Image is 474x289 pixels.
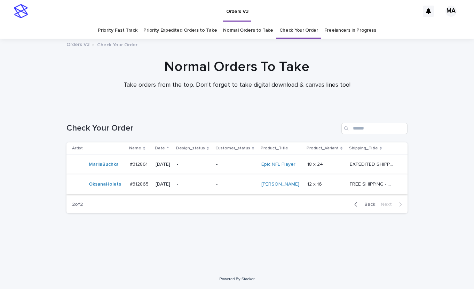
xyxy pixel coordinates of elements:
[66,155,408,174] tr: MariiaBuchka #312861#312861 [DATE]--Epic NFL Player 18 x 2418 x 24 EXPEDITED SHIPPING - preview i...
[216,162,256,167] p: -
[360,202,375,207] span: Back
[130,180,150,187] p: #312865
[130,160,149,167] p: #312861
[307,180,323,187] p: 12 x 16
[97,40,137,48] p: Check Your Order
[219,277,254,281] a: Powered By Stacker
[155,144,165,152] p: Date
[223,22,273,39] a: Normal Orders to Take
[445,6,457,17] div: MA
[14,4,28,18] img: stacker-logo-s-only.png
[349,201,378,208] button: Back
[349,144,378,152] p: Shipping_Title
[72,144,83,152] p: Artist
[307,160,324,167] p: 18 x 24
[66,58,408,75] h1: Normal Orders To Take
[378,201,408,208] button: Next
[341,123,408,134] input: Search
[98,81,376,89] p: Take orders from the top. Don't forget to take digital download & canvas lines too!
[307,144,339,152] p: Product_Variant
[176,144,205,152] p: Design_status
[350,180,395,187] p: FREE SHIPPING - preview in 1-2 business days, after your approval delivery will take 5-10 b.d.
[89,162,119,167] a: MariiaBuchka
[129,144,141,152] p: Name
[324,22,376,39] a: Freelancers in Progress
[66,196,88,213] p: 2 of 2
[143,22,217,39] a: Priority Expedited Orders to Take
[261,181,299,187] a: [PERSON_NAME]
[261,162,295,167] a: Epic NFL Player
[66,40,89,48] a: Orders V3
[98,22,137,39] a: Priority Fast Track
[177,162,210,167] p: -
[66,174,408,194] tr: OksanaHolets #312865#312865 [DATE]--[PERSON_NAME] 12 x 1612 x 16 FREE SHIPPING - preview in 1-2 b...
[381,202,396,207] span: Next
[261,144,288,152] p: Product_Title
[216,181,256,187] p: -
[89,181,121,187] a: OksanaHolets
[177,181,210,187] p: -
[156,162,171,167] p: [DATE]
[156,181,171,187] p: [DATE]
[350,160,395,167] p: EXPEDITED SHIPPING - preview in 1 business day; delivery up to 5 business days after your approval.
[66,123,339,133] h1: Check Your Order
[215,144,250,152] p: Customer_status
[279,22,318,39] a: Check Your Order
